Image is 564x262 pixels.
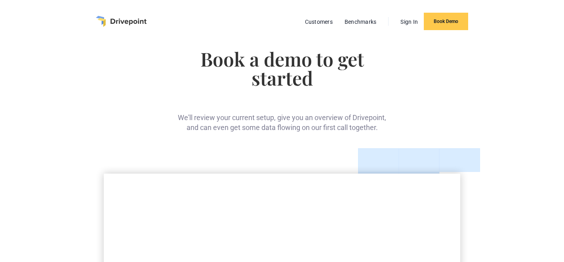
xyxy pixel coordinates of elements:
[176,100,389,132] div: We'll review your current setup, give you an overview of Drivepoint, and can even get some data f...
[301,17,337,27] a: Customers
[396,17,422,27] a: Sign In
[176,49,389,87] h1: Book a demo to get started
[341,17,381,27] a: Benchmarks
[424,13,468,30] a: Book Demo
